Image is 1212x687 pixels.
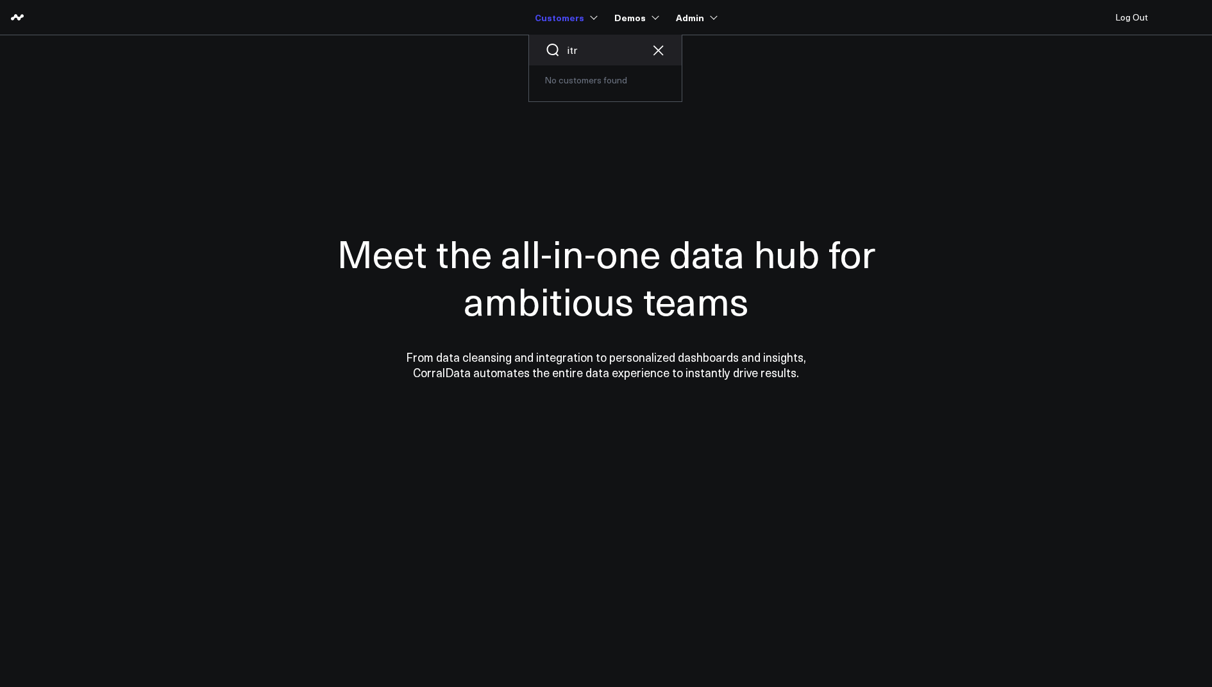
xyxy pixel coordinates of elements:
[650,42,666,58] button: Clear search
[545,42,560,58] button: Search customers button
[535,6,595,29] a: Customers
[614,6,657,29] a: Demos
[292,229,920,324] h1: Meet the all-in-one data hub for ambitious teams
[378,350,834,380] p: From data cleansing and integration to personalized dashboards and insights, CorralData automates...
[567,43,644,57] input: Search customers input
[529,65,682,95] div: No customers found
[676,6,715,29] a: Admin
